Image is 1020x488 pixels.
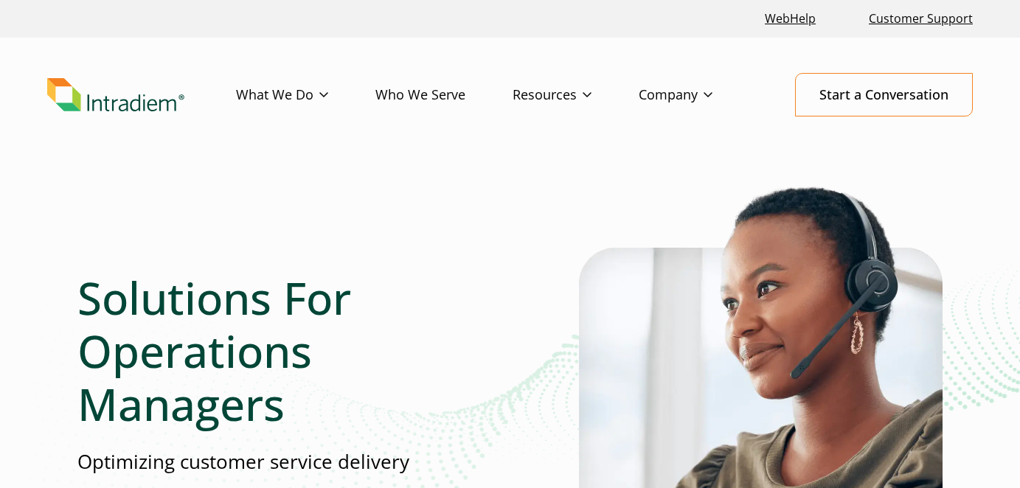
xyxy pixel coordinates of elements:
[795,73,973,116] a: Start a Conversation
[77,271,488,431] h1: Solutions For Operations Managers
[47,78,236,112] a: Link to homepage of Intradiem
[759,3,822,35] a: Link opens in a new window
[77,448,488,475] p: Optimizing customer service delivery
[639,74,760,116] a: Company
[236,74,375,116] a: What We Do
[513,74,639,116] a: Resources
[375,74,513,116] a: Who We Serve
[863,3,979,35] a: Customer Support
[47,78,184,112] img: Intradiem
